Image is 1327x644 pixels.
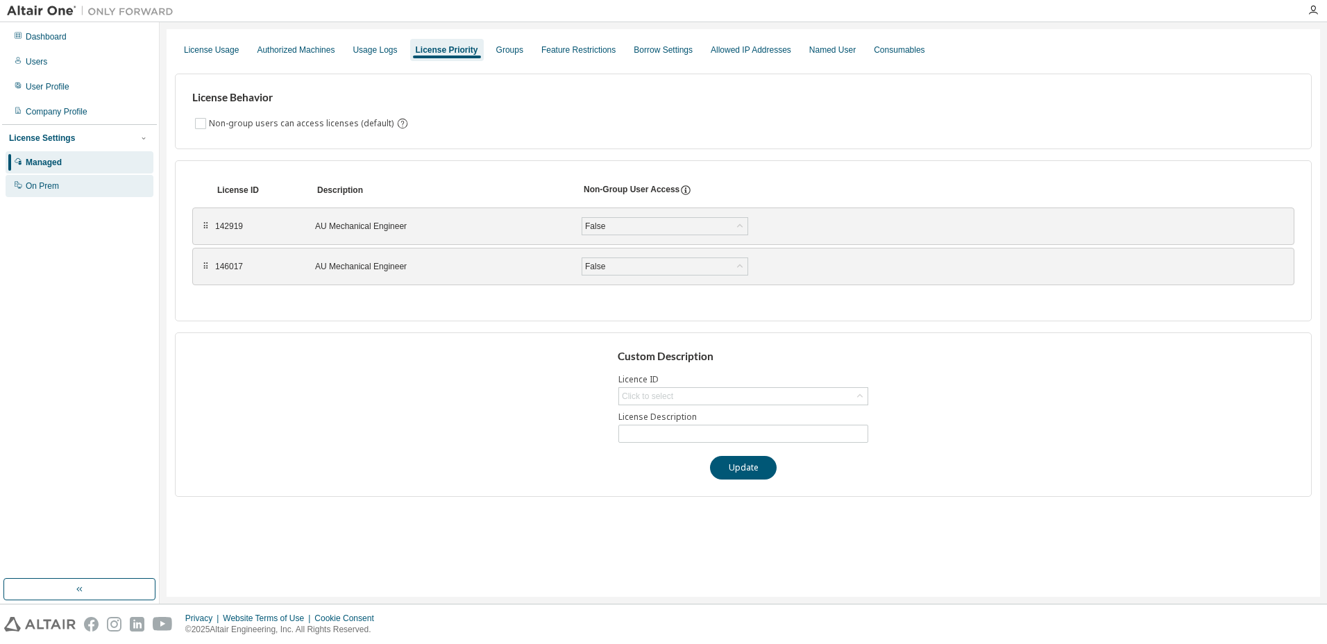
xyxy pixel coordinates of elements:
div: False [582,218,747,235]
div: Cookie Consent [314,613,382,624]
div: ⠿ [201,221,210,232]
div: On Prem [26,180,59,192]
div: Allowed IP Addresses [711,44,791,56]
div: 146017 [215,261,298,272]
div: License Usage [184,44,239,56]
label: Non-group users can access licenses (default) [209,115,396,132]
div: Privacy [185,613,223,624]
div: Feature Restrictions [541,44,616,56]
div: Click to select [619,388,868,405]
p: © 2025 Altair Engineering, Inc. All Rights Reserved. [185,624,382,636]
div: 142919 [215,221,298,232]
div: Non-Group User Access [584,184,679,196]
div: License Priority [416,44,478,56]
label: Licence ID [618,374,868,385]
h3: Custom Description [618,350,870,364]
div: Company Profile [26,106,87,117]
div: Borrow Settings [634,44,693,56]
img: youtube.svg [153,617,173,632]
div: User Profile [26,81,69,92]
div: License ID [217,185,301,196]
div: License Settings [9,133,75,144]
img: instagram.svg [107,617,121,632]
div: Description [317,185,567,196]
div: AU Mechanical Engineer [315,261,565,272]
img: Altair One [7,4,180,18]
div: Authorized Machines [257,44,335,56]
img: facebook.svg [84,617,99,632]
div: Consumables [874,44,924,56]
div: False [583,259,607,274]
label: License Description [618,412,868,423]
h3: License Behavior [192,91,407,105]
div: Users [26,56,47,67]
div: Named User [809,44,856,56]
div: Groups [496,44,523,56]
div: False [582,258,747,275]
div: AU Mechanical Engineer [315,221,565,232]
img: linkedin.svg [130,617,144,632]
div: Website Terms of Use [223,613,314,624]
div: Click to select [622,391,673,402]
div: ⠿ [201,261,210,272]
img: altair_logo.svg [4,617,76,632]
svg: By default any user not assigned to any group can access any license. Turn this setting off to di... [396,117,409,130]
div: Dashboard [26,31,67,42]
button: Update [710,456,777,480]
div: Usage Logs [353,44,397,56]
div: Managed [26,157,62,168]
div: False [583,219,607,234]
